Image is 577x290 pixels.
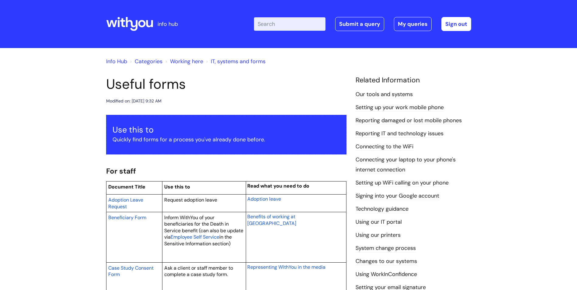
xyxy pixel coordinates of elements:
[247,213,296,227] a: Benefits of working at [GEOGRAPHIC_DATA]
[356,91,413,98] a: Our tools and systems
[247,183,309,189] span: Read what you need to do
[247,195,281,202] a: Adoption leave
[211,58,266,65] a: IT, systems and forms
[106,58,127,65] a: Info Hub
[335,17,384,31] a: Submit a query
[106,166,136,176] span: For staff
[108,214,146,221] a: Beneficiary Form
[247,196,281,202] span: Adoption leave
[356,104,444,112] a: Setting up your work mobile phone
[441,17,471,31] a: Sign out
[205,57,266,66] li: IT, systems and forms
[356,117,462,125] a: Reporting damaged or lost mobile phones
[108,264,154,278] a: Case Study Consent Form
[108,196,143,210] a: Adoption Leave Request
[164,265,233,278] span: Ask a client or staff member to complete a case study form.
[356,218,402,226] a: Using our IT portal
[164,197,217,203] span: Request adoption leave
[356,244,416,252] a: System change process
[356,192,439,200] a: Signing into your Google account
[356,130,443,138] a: Reporting IT and technology issues
[164,184,190,190] span: Use this to
[106,76,346,92] h1: Useful forms
[106,97,162,105] div: Modified on: [DATE] 9:32 AM
[135,58,162,65] a: Categories
[171,234,219,240] span: Employee Self Service
[158,19,178,29] p: info hub
[254,17,471,31] div: | -
[164,214,243,240] span: Inform WithYou of your beneficiaries for the Death in Service benefit (can also be update via
[356,76,471,85] h4: Related Information
[356,143,413,151] a: Connecting to the WiFi
[108,184,145,190] span: Document Title
[356,205,408,213] a: Technology guidance
[164,234,232,247] span: in the Sensitive Information section)
[356,257,417,265] a: Changes to our systems
[170,58,203,65] a: Working here
[164,57,203,66] li: Working here
[394,17,432,31] a: My queries
[356,271,417,278] a: Using WorkInConfidence
[129,57,162,66] li: Solution home
[113,125,340,135] h3: Use this to
[247,213,296,226] span: Benefits of working at [GEOGRAPHIC_DATA]
[113,135,340,144] p: Quickly find forms for a process you've already done before.
[356,179,449,187] a: Setting up WiFi calling on your phone
[171,233,219,240] a: Employee Self Service
[356,231,401,239] a: Using our printers
[247,263,325,271] a: Representing WithYou in the media
[108,197,143,210] span: Adoption Leave Request
[356,156,456,174] a: Connecting your laptop to your phone's internet connection
[108,265,154,278] span: Case Study Consent Form
[254,17,325,31] input: Search
[108,214,146,221] span: Beneficiary Form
